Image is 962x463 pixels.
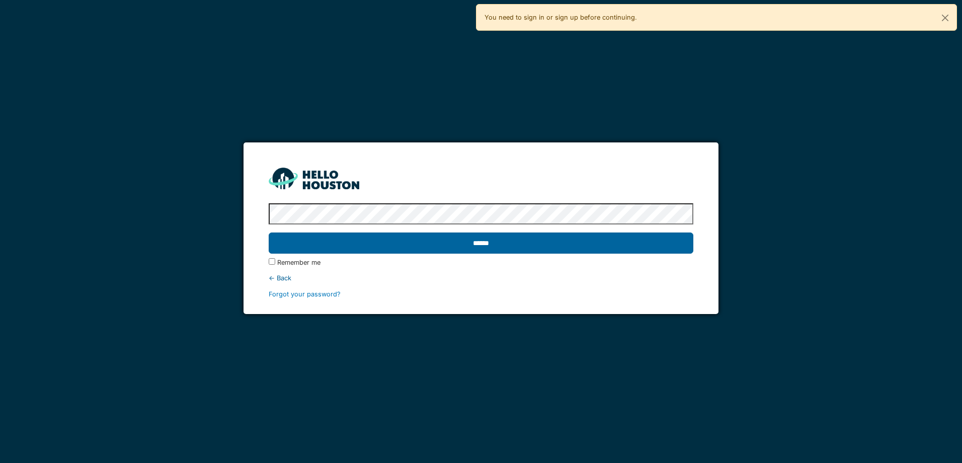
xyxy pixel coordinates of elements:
div: ← Back [269,273,693,283]
button: Close [934,5,956,31]
div: You need to sign in or sign up before continuing. [476,4,957,31]
label: Remember me [277,258,320,267]
a: Forgot your password? [269,290,341,298]
img: HH_line-BYnF2_Hg.png [269,168,359,189]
